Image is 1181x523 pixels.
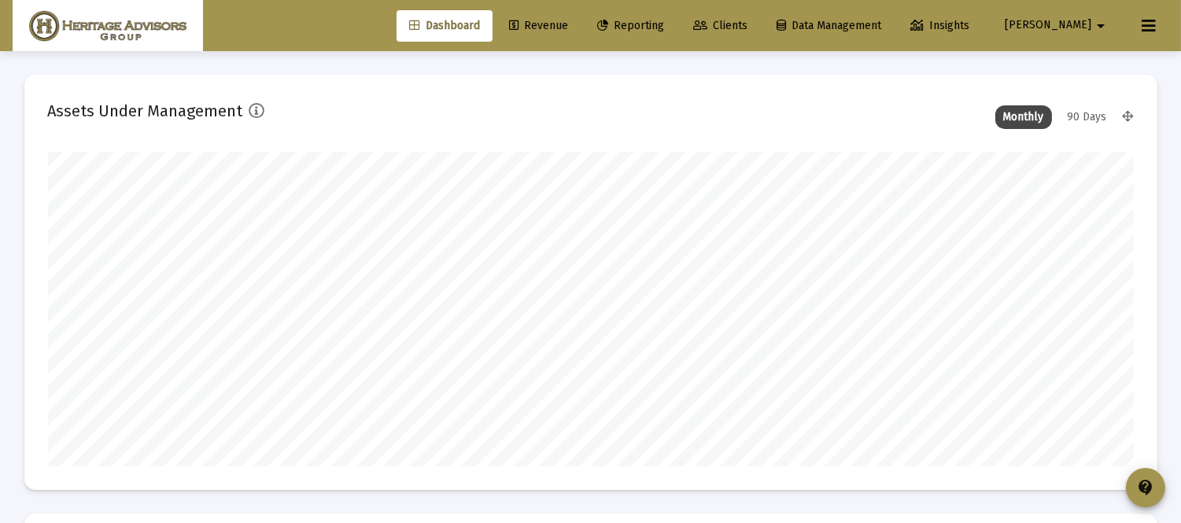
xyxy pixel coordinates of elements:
div: 90 Days [1060,105,1115,129]
a: Revenue [496,10,581,42]
div: Monthly [995,105,1052,129]
span: Clients [693,19,747,32]
img: Dashboard [24,10,191,42]
a: Clients [681,10,760,42]
h2: Assets Under Management [48,98,243,123]
a: Dashboard [397,10,493,42]
a: Data Management [764,10,894,42]
span: [PERSON_NAME] [1005,19,1091,32]
span: Data Management [777,19,881,32]
span: Revenue [509,19,568,32]
span: Reporting [597,19,664,32]
span: Insights [910,19,969,32]
span: Dashboard [409,19,480,32]
button: [PERSON_NAME] [986,9,1129,41]
a: Insights [898,10,982,42]
mat-icon: contact_support [1136,478,1155,497]
mat-icon: arrow_drop_down [1091,10,1110,42]
a: Reporting [585,10,677,42]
